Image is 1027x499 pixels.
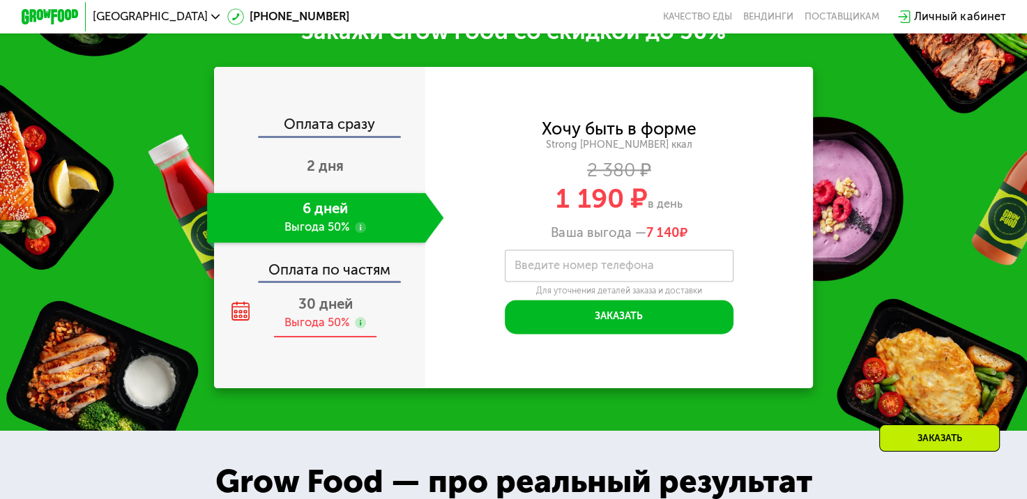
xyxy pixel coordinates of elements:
[93,11,208,22] span: [GEOGRAPHIC_DATA]
[646,225,679,240] span: 7 140
[542,121,696,137] div: Хочу быть в форме
[556,182,647,215] span: 1 190 ₽
[425,162,813,178] div: 2 380 ₽
[307,158,344,174] span: 2 дня
[284,315,349,331] div: Выгода 50%
[914,8,1005,26] div: Личный кабинет
[647,197,682,210] span: в день
[227,8,350,26] a: [PHONE_NUMBER]
[425,225,813,240] div: Ваша выгода —
[805,11,879,22] div: поставщикам
[879,424,1000,452] div: Заказать
[298,295,352,312] span: 30 дней
[646,225,687,240] span: ₽
[505,300,733,334] button: Заказать
[215,117,425,136] div: Оплата сразу
[215,248,425,281] div: Оплата по частям
[663,11,732,22] a: Качество еды
[425,139,813,151] div: Strong [PHONE_NUMBER] ккал
[515,261,654,269] label: Введите номер телефона
[505,285,733,296] div: Для уточнения деталей заказа и доставки
[743,11,793,22] a: Вендинги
